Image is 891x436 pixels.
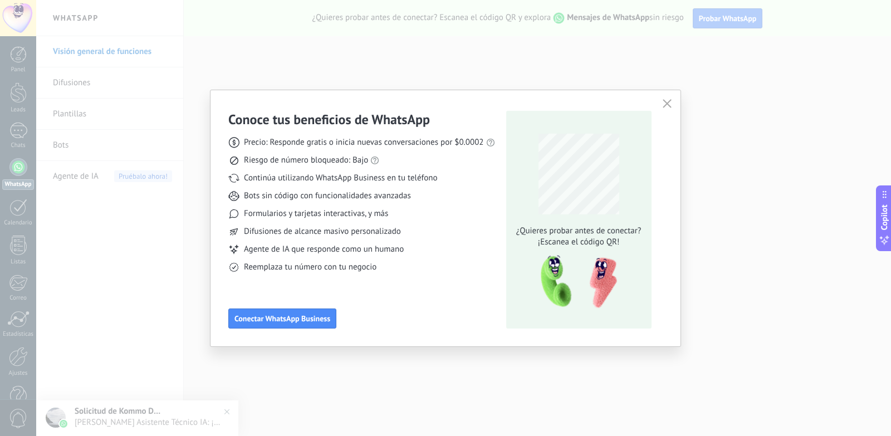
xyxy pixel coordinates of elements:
[234,315,330,322] span: Conectar WhatsApp Business
[228,111,430,128] h3: Conoce tus beneficios de WhatsApp
[244,226,401,237] span: Difusiones de alcance masivo personalizado
[244,244,404,255] span: Agente de IA que responde como un humano
[228,308,336,329] button: Conectar WhatsApp Business
[244,190,411,202] span: Bots sin código con funcionalidades avanzadas
[531,252,619,312] img: qr-pic-1x.png
[879,204,890,230] span: Copilot
[513,237,644,248] span: ¡Escanea el código QR!
[244,262,376,273] span: Reemplaza tu número con tu negocio
[244,208,388,219] span: Formularios y tarjetas interactivas, y más
[513,226,644,237] span: ¿Quieres probar antes de conectar?
[244,137,484,148] span: Precio: Responde gratis o inicia nuevas conversaciones por $0.0002
[244,173,437,184] span: Continúa utilizando WhatsApp Business en tu teléfono
[244,155,368,166] span: Riesgo de número bloqueado: Bajo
